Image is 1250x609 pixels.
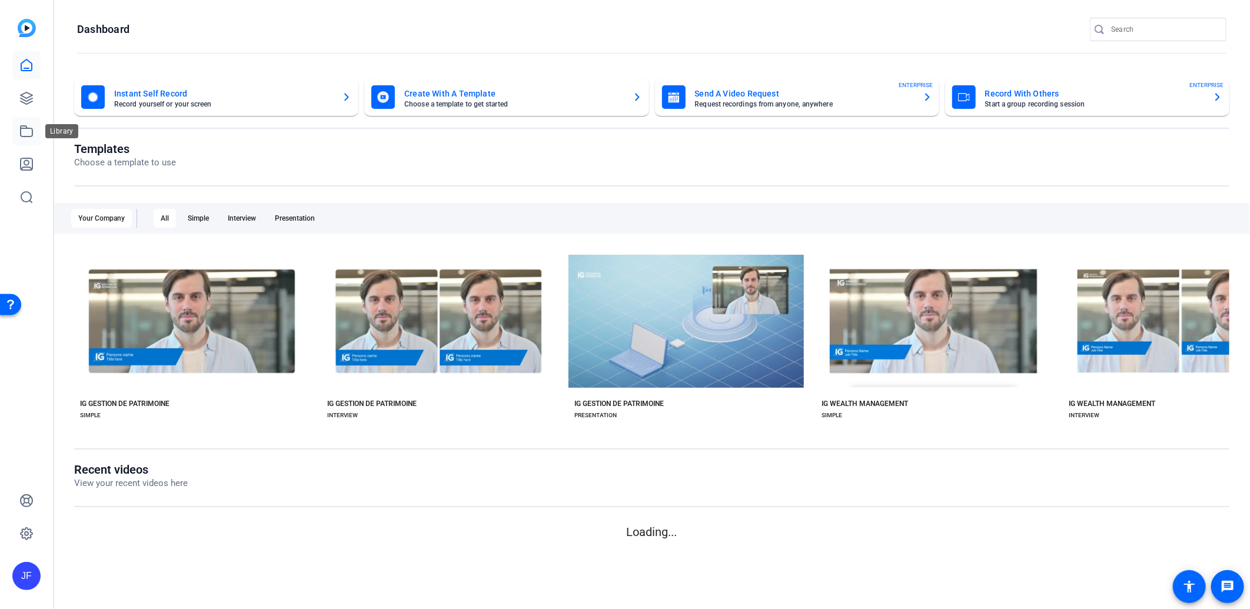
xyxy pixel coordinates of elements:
[1221,580,1235,594] mat-icon: message
[12,562,41,590] div: JF
[74,462,188,477] h1: Recent videos
[74,477,188,490] p: View your recent videos here
[74,523,1229,541] p: Loading...
[945,78,1229,116] button: Record With OthersStart a group recording sessionENTERPRISE
[985,101,1204,108] mat-card-subtitle: Start a group recording session
[655,78,939,116] button: Send A Video RequestRequest recordings from anyone, anywhereENTERPRISE
[327,399,417,408] div: IG GESTION DE PATRIMOINE
[327,411,358,420] div: INTERVIEW
[114,101,333,108] mat-card-subtitle: Record yourself or your screen
[695,101,913,108] mat-card-subtitle: Request recordings from anyone, anywhere
[268,209,322,228] div: Presentation
[574,399,664,408] div: IG GESTION DE PATRIMOINE
[1182,580,1196,594] mat-icon: accessibility
[1069,399,1155,408] div: IG WEALTH MANAGEMENT
[74,142,176,156] h1: Templates
[404,101,623,108] mat-card-subtitle: Choose a template to get started
[404,86,623,101] mat-card-title: Create With A Template
[1069,411,1099,420] div: INTERVIEW
[985,86,1204,101] mat-card-title: Record With Others
[574,411,617,420] div: PRESENTATION
[822,399,908,408] div: IG WEALTH MANAGEMENT
[114,86,333,101] mat-card-title: Instant Self Record
[221,209,263,228] div: Interview
[899,81,933,89] span: ENTERPRISE
[181,209,216,228] div: Simple
[71,209,132,228] div: Your Company
[18,19,36,37] img: blue-gradient.svg
[45,124,78,138] div: Library
[154,209,176,228] div: All
[364,78,649,116] button: Create With A TemplateChoose a template to get started
[1111,22,1217,36] input: Search
[74,78,358,116] button: Instant Self RecordRecord yourself or your screen
[822,411,842,420] div: SIMPLE
[80,399,169,408] div: IG GESTION DE PATRIMOINE
[695,86,913,101] mat-card-title: Send A Video Request
[80,411,101,420] div: SIMPLE
[77,22,129,36] h1: Dashboard
[74,156,176,169] p: Choose a template to use
[1189,81,1224,89] span: ENTERPRISE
